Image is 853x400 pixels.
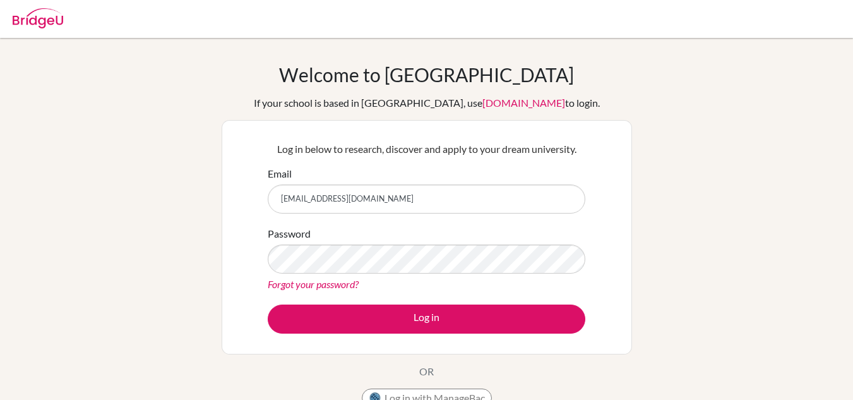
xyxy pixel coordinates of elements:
[279,63,574,86] h1: Welcome to [GEOGRAPHIC_DATA]
[419,364,434,379] p: OR
[268,142,585,157] p: Log in below to research, discover and apply to your dream university.
[482,97,565,109] a: [DOMAIN_NAME]
[268,226,311,241] label: Password
[13,8,63,28] img: Bridge-U
[254,95,600,111] div: If your school is based in [GEOGRAPHIC_DATA], use to login.
[268,166,292,181] label: Email
[268,305,585,334] button: Log in
[268,278,359,290] a: Forgot your password?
